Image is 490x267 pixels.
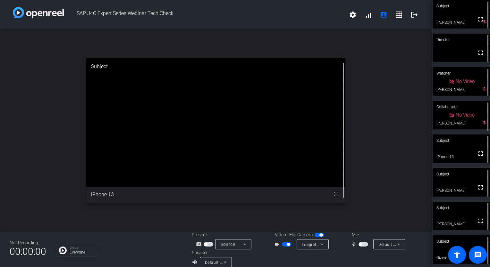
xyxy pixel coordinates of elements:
div: Mic [345,231,410,238]
span: SAP J4C Expert Series Webinar Tech Check [64,7,345,22]
div: Subject [433,168,490,180]
mat-icon: accessibility [453,251,461,259]
mat-icon: settings [349,11,357,19]
span: Flip Camera [289,231,313,238]
div: Subject [86,58,345,75]
mat-icon: screen_share_outline [196,240,204,248]
p: Group [70,246,96,249]
mat-icon: videocam_outline [274,240,282,248]
mat-icon: fullscreen [332,190,340,198]
mat-icon: grid_on [395,11,403,19]
div: Subject [433,134,490,147]
span: No Video [456,112,475,118]
mat-icon: message [474,251,482,259]
div: Collaborator [433,101,490,113]
mat-icon: fullscreen [477,183,485,191]
span: Integrated Camera (30c9:0050) [302,242,361,247]
button: signal_cellular_alt [360,7,376,22]
div: Present [192,231,256,238]
div: Not Recording [10,239,46,246]
span: 00:00:00 [10,244,46,259]
mat-icon: volume_up [192,258,199,266]
div: Watcher [433,67,490,79]
mat-icon: fullscreen [477,150,485,158]
div: Subject [433,235,490,247]
p: Everyone [70,250,96,254]
span: Video [275,231,286,238]
div: Speaker [192,249,230,256]
mat-icon: fullscreen [477,217,485,225]
mat-icon: account_box [380,11,387,19]
mat-icon: fullscreen [477,15,485,23]
mat-icon: logout [410,11,418,19]
img: Chat Icon [59,247,67,254]
span: Source [220,242,235,247]
div: Director [433,34,490,46]
span: No Video [456,78,475,84]
mat-icon: mic_none [351,240,359,248]
span: Default - Speakers (Realtek(R) Audio) [205,260,274,265]
mat-icon: fullscreen [477,49,485,57]
div: Subject [433,202,490,214]
img: white-gradient.svg [13,7,64,18]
